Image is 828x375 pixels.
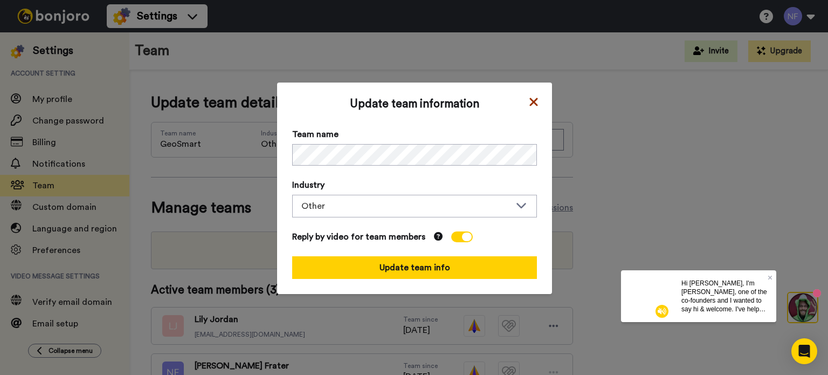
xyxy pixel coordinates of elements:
[292,179,537,192] span: Industry
[292,256,537,279] button: Update team info
[301,200,510,213] div: Other
[292,98,537,115] span: Update team information
[292,230,425,243] span: Reply by video for team members
[34,35,47,47] img: mute-white.svg
[1,2,30,31] img: 3183ab3e-59ed-45f6-af1c-10226f767056-1659068401.jpg
[60,9,146,103] span: Hi [PERSON_NAME], I'm [PERSON_NAME], one of the co-founders and I wanted to say hi & welcome. I'v...
[791,338,817,364] div: Open Intercom Messenger
[292,128,537,141] span: Team name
